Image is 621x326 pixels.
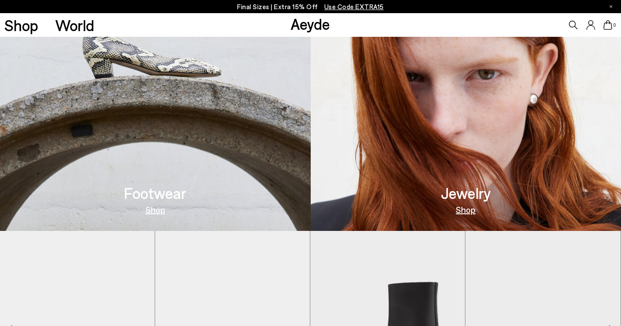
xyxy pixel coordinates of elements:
[612,23,617,28] span: 0
[145,205,165,214] a: Shop
[55,18,94,33] a: World
[237,1,384,12] p: Final Sizes | Extra 15% Off
[456,205,476,214] a: Shop
[4,18,38,33] a: Shop
[441,185,491,201] h3: Jewelry
[291,14,330,33] a: Aeyde
[324,3,384,11] span: Navigate to /collections/ss25-final-sizes
[124,185,186,201] h3: Footwear
[603,20,612,30] a: 0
